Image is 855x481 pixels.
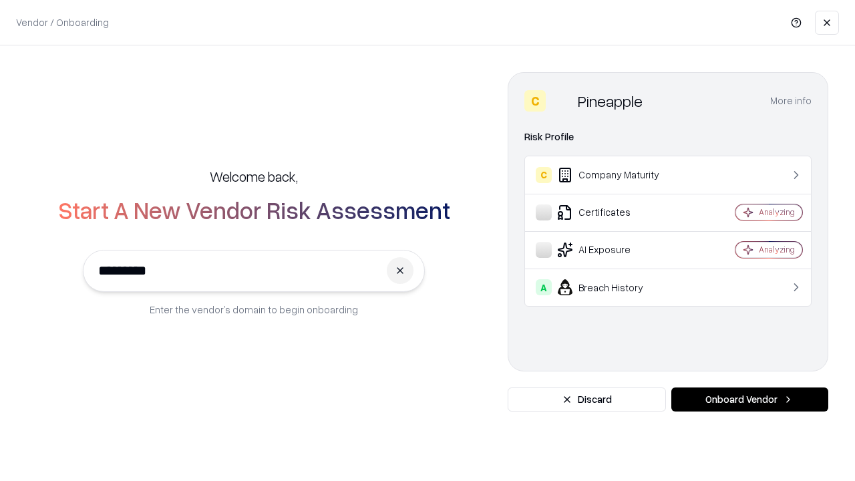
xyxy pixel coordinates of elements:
div: C [524,90,546,112]
div: AI Exposure [536,242,695,258]
div: Pineapple [578,90,643,112]
div: Certificates [536,204,695,220]
div: C [536,167,552,183]
div: Risk Profile [524,129,812,145]
p: Vendor / Onboarding [16,15,109,29]
img: Pineapple [551,90,572,112]
div: A [536,279,552,295]
p: Enter the vendor’s domain to begin onboarding [150,303,358,317]
h2: Start A New Vendor Risk Assessment [58,196,450,223]
button: More info [770,89,812,113]
h5: Welcome back, [210,167,298,186]
div: Company Maturity [536,167,695,183]
div: Breach History [536,279,695,295]
div: Analyzing [759,244,795,255]
button: Discard [508,387,666,412]
button: Onboard Vendor [671,387,828,412]
div: Analyzing [759,206,795,218]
